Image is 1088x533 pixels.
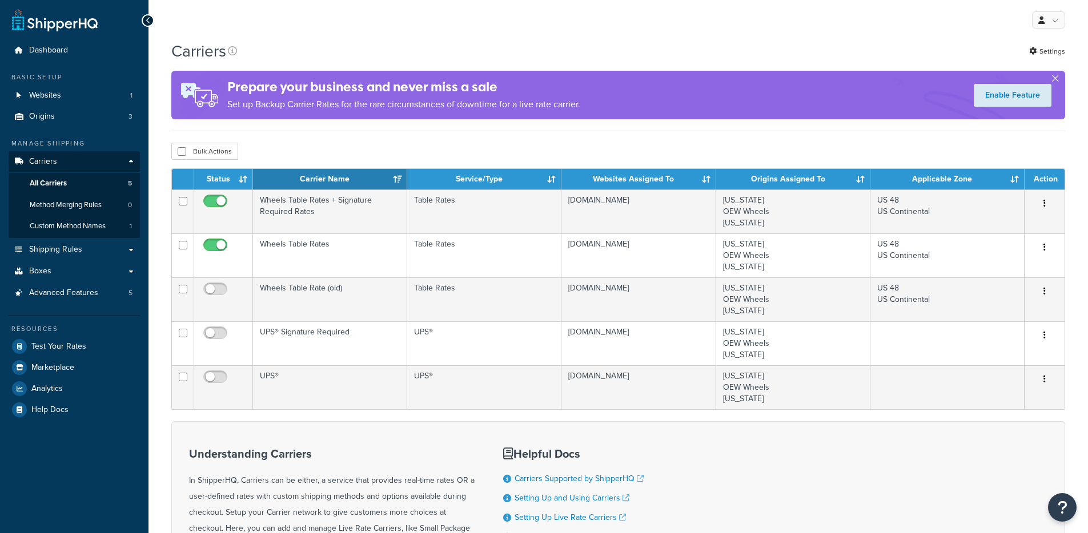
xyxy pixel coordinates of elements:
td: [DOMAIN_NAME] [561,277,716,321]
a: Setting Up and Using Carriers [515,492,629,504]
a: Carriers Supported by ShipperHQ [515,473,644,484]
span: Dashboard [29,46,68,55]
span: 0 [128,200,132,210]
span: 5 [129,288,133,298]
span: Carriers [29,157,57,167]
h3: Helpful Docs [503,447,652,460]
a: Help Docs [9,399,140,420]
li: Carriers [9,151,140,238]
span: 1 [130,221,132,231]
span: 3 [129,112,133,122]
a: Custom Method Names 1 [9,216,140,237]
li: All Carriers [9,173,140,194]
a: Dashboard [9,40,140,61]
div: Manage Shipping [9,139,140,148]
td: Wheels Table Rates + Signature Required Rates [253,189,407,233]
a: Method Merging Rules 0 [9,195,140,216]
a: Origins 3 [9,106,140,127]
h4: Prepare your business and never miss a sale [227,78,580,96]
span: 1 [130,91,133,100]
a: Shipping Rules [9,239,140,260]
td: Wheels Table Rate (old) [253,277,407,321]
span: Origins [29,112,55,122]
td: [DOMAIN_NAME] [561,321,716,365]
span: Analytics [31,384,63,394]
td: UPS® Signature Required [253,321,407,365]
span: Websites [29,91,61,100]
td: US 48 US Continental [870,233,1025,277]
a: ShipperHQ Home [12,9,98,31]
button: Open Resource Center [1048,493,1077,522]
td: [US_STATE] OEW Wheels [US_STATE] [716,321,870,365]
th: Status: activate to sort column ascending [194,169,253,189]
p: Set up Backup Carrier Rates for the rare circumstances of downtime for a live rate carrier. [227,96,580,112]
li: Advanced Features [9,282,140,304]
th: Websites Assigned To: activate to sort column ascending [561,169,716,189]
span: Marketplace [31,363,74,373]
td: Table Rates [407,233,561,277]
td: [DOMAIN_NAME] [561,189,716,233]
th: Carrier Name: activate to sort column ascending [253,169,407,189]
h1: Carriers [171,40,226,62]
li: Method Merging Rules [9,195,140,216]
td: UPS® [253,365,407,409]
td: [DOMAIN_NAME] [561,365,716,409]
th: Action [1025,169,1065,189]
span: Shipping Rules [29,245,82,255]
span: Test Your Rates [31,342,86,352]
li: Websites [9,85,140,106]
div: Resources [9,324,140,334]
button: Bulk Actions [171,143,238,160]
div: Basic Setup [9,72,140,82]
span: Advanced Features [29,288,98,298]
td: US 48 US Continental [870,277,1025,321]
span: 5 [128,179,132,188]
span: Boxes [29,266,51,276]
td: Wheels Table Rates [253,233,407,277]
a: All Carriers 5 [9,173,140,194]
li: Custom Method Names [9,216,140,237]
a: Carriers [9,151,140,172]
td: UPS® [407,365,561,409]
td: [DOMAIN_NAME] [561,233,716,277]
a: Test Your Rates [9,336,140,357]
th: Origins Assigned To: activate to sort column ascending [716,169,870,189]
th: Service/Type: activate to sort column ascending [407,169,561,189]
td: US 48 US Continental [870,189,1025,233]
span: All Carriers [30,179,67,188]
td: [US_STATE] OEW Wheels [US_STATE] [716,365,870,409]
li: Origins [9,106,140,127]
td: [US_STATE] OEW Wheels [US_STATE] [716,233,870,277]
th: Applicable Zone: activate to sort column ascending [870,169,1025,189]
td: Table Rates [407,189,561,233]
a: Boxes [9,261,140,282]
img: ad-rules-rateshop-fe6ec290ccb7230408bd80ed9643f0289d75e0ffd9eb532fc0e269fcd187b520.png [171,71,227,119]
a: Analytics [9,378,140,399]
a: Marketplace [9,357,140,378]
a: Websites 1 [9,85,140,106]
a: Advanced Features 5 [9,282,140,304]
h3: Understanding Carriers [189,447,475,460]
td: [US_STATE] OEW Wheels [US_STATE] [716,277,870,321]
td: [US_STATE] OEW Wheels [US_STATE] [716,189,870,233]
td: UPS® [407,321,561,365]
span: Method Merging Rules [30,200,102,210]
a: Enable Feature [974,84,1051,107]
span: Help Docs [31,405,69,415]
a: Settings [1029,43,1065,59]
span: Custom Method Names [30,221,106,231]
a: Setting Up Live Rate Carriers [515,511,626,523]
td: Table Rates [407,277,561,321]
